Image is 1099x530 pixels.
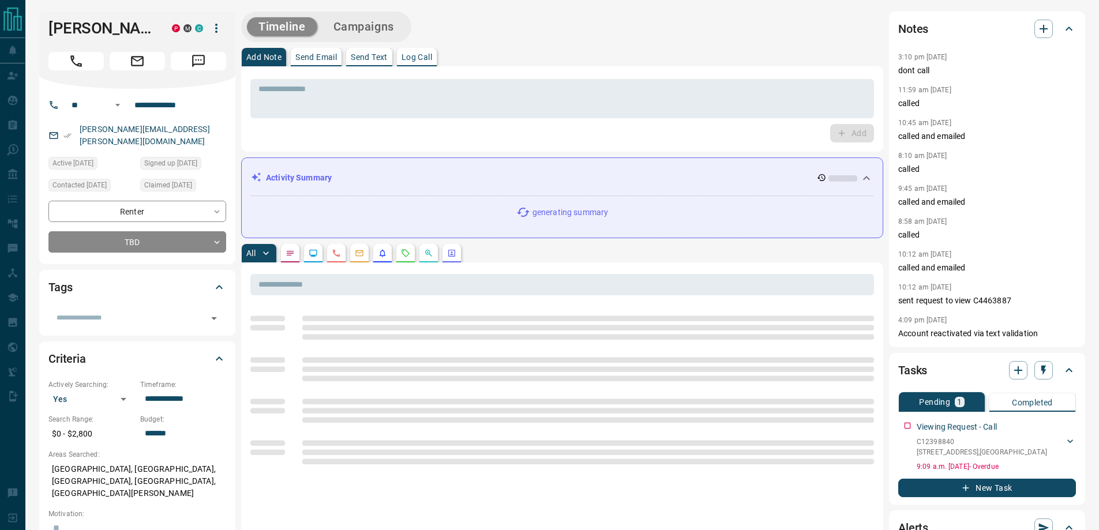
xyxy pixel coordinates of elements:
[206,310,222,326] button: Open
[917,447,1047,457] p: [STREET_ADDRESS] , [GEOGRAPHIC_DATA]
[140,179,226,195] div: Wed Apr 18 2018
[111,98,125,112] button: Open
[402,53,432,61] p: Log Call
[917,437,1047,447] p: C12398840
[48,349,86,368] h2: Criteria
[898,316,947,324] p: 4:09 pm [DATE]
[898,229,1076,241] p: called
[183,24,192,32] div: mrloft.ca
[322,17,406,36] button: Campaigns
[48,273,226,301] div: Tags
[251,167,873,189] div: Activity Summary
[266,172,332,184] p: Activity Summary
[140,157,226,173] div: Fri Sep 25 2015
[48,379,134,390] p: Actively Searching:
[286,249,295,258] svg: Notes
[898,217,947,225] p: 8:58 am [DATE]
[246,249,256,257] p: All
[898,97,1076,110] p: called
[898,250,951,258] p: 10:12 am [DATE]
[898,185,947,193] p: 9:45 am [DATE]
[48,509,226,519] p: Motivation:
[48,414,134,424] p: Search Range:
[48,460,226,503] p: [GEOGRAPHIC_DATA], [GEOGRAPHIC_DATA], [GEOGRAPHIC_DATA], [GEOGRAPHIC_DATA], [GEOGRAPHIC_DATA][PER...
[919,398,950,406] p: Pending
[80,125,210,146] a: [PERSON_NAME][EMAIL_ADDRESS][PERSON_NAME][DOMAIN_NAME]
[898,283,951,291] p: 10:12 am [DATE]
[898,196,1076,208] p: called and emailed
[898,86,951,94] p: 11:59 am [DATE]
[898,262,1076,274] p: called and emailed
[48,390,134,408] div: Yes
[247,17,317,36] button: Timeline
[195,24,203,32] div: condos.ca
[332,249,341,258] svg: Calls
[898,295,1076,307] p: sent request to view C4463887
[140,414,226,424] p: Budget:
[378,249,387,258] svg: Listing Alerts
[917,461,1076,472] p: 9:09 a.m. [DATE] - Overdue
[48,345,226,373] div: Criteria
[351,53,388,61] p: Send Text
[172,24,180,32] div: property.ca
[898,65,1076,77] p: dont call
[401,249,410,258] svg: Requests
[140,379,226,390] p: Timeframe:
[1012,399,1053,407] p: Completed
[48,449,226,460] p: Areas Searched:
[532,206,608,219] p: generating summary
[144,157,197,169] span: Signed up [DATE]
[52,157,93,169] span: Active [DATE]
[144,179,192,191] span: Claimed [DATE]
[957,398,962,406] p: 1
[295,53,337,61] p: Send Email
[898,479,1076,497] button: New Task
[917,434,1076,460] div: C12398840[STREET_ADDRESS],[GEOGRAPHIC_DATA]
[63,131,72,140] svg: Email Verified
[48,52,104,70] span: Call
[898,130,1076,142] p: called and emailed
[48,179,134,195] div: Tue Apr 13 2021
[898,15,1076,43] div: Notes
[898,152,947,160] p: 8:10 am [DATE]
[898,328,1076,340] p: Account reactivated via text validation
[898,356,1076,384] div: Tasks
[48,424,134,443] p: $0 - $2,800
[246,53,282,61] p: Add Note
[355,249,364,258] svg: Emails
[48,231,226,253] div: TBD
[898,53,947,61] p: 3:10 pm [DATE]
[171,52,226,70] span: Message
[898,119,951,127] p: 10:45 am [DATE]
[447,249,456,258] svg: Agent Actions
[309,249,318,258] svg: Lead Browsing Activity
[898,163,1076,175] p: called
[48,157,134,173] div: Sat Oct 11 2025
[48,201,226,222] div: Renter
[52,179,107,191] span: Contacted [DATE]
[898,361,927,379] h2: Tasks
[898,20,928,38] h2: Notes
[110,52,165,70] span: Email
[917,421,997,433] p: Viewing Request - Call
[48,19,155,37] h1: [PERSON_NAME]
[424,249,433,258] svg: Opportunities
[48,278,72,296] h2: Tags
